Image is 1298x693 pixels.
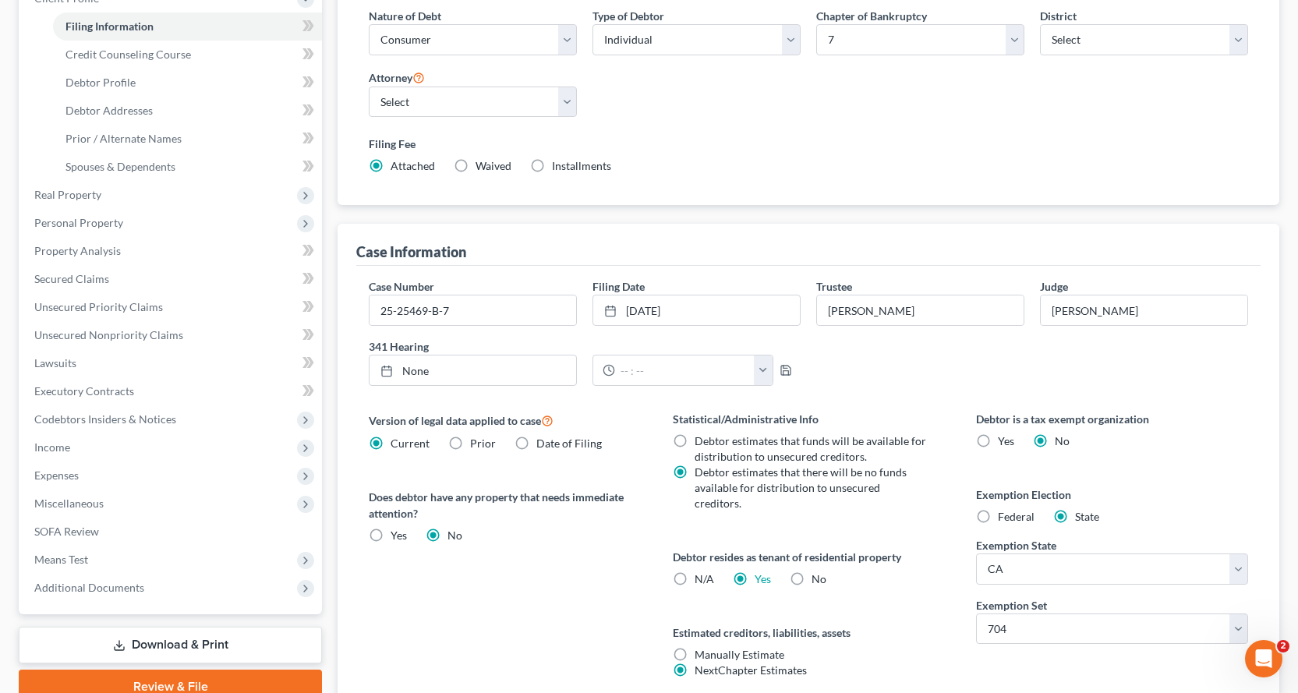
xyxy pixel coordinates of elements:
span: State [1075,510,1099,523]
a: Property Analysis [22,237,322,265]
input: -- [817,295,1024,325]
span: Income [34,440,70,454]
span: Manually Estimate [695,648,784,661]
a: Debtor Profile [53,69,322,97]
a: SOFA Review [22,518,322,546]
span: Filing Information [65,19,154,33]
span: Installments [552,159,611,172]
label: Case Number [369,278,434,295]
div: Case Information [356,242,466,261]
span: Credit Counseling Course [65,48,191,61]
label: Statistical/Administrative Info [673,411,945,427]
label: Judge [1040,278,1068,295]
span: Unsecured Nonpriority Claims [34,328,183,341]
span: Unsecured Priority Claims [34,300,163,313]
span: Waived [476,159,511,172]
span: Debtor estimates that funds will be available for distribution to unsecured creditors. [695,434,926,463]
a: [DATE] [593,295,800,325]
label: Debtor resides as tenant of residential property [673,549,945,565]
label: District [1040,8,1077,24]
span: Additional Documents [34,581,144,594]
span: Yes [391,529,407,542]
span: Prior [470,437,496,450]
span: Attached [391,159,435,172]
span: Secured Claims [34,272,109,285]
span: Lawsuits [34,356,76,369]
input: -- [1041,295,1247,325]
label: Version of legal data applied to case [369,411,641,430]
span: Federal [998,510,1035,523]
label: Chapter of Bankruptcy [816,8,927,24]
span: Means Test [34,553,88,566]
span: No [447,529,462,542]
span: NextChapter Estimates [695,663,807,677]
label: Attorney [369,68,425,87]
span: Date of Filing [536,437,602,450]
a: Executory Contracts [22,377,322,405]
label: Trustee [816,278,852,295]
input: Enter case number... [370,295,576,325]
a: Yes [755,572,771,585]
span: Expenses [34,468,79,482]
label: Nature of Debt [369,8,441,24]
a: Filing Information [53,12,322,41]
label: Filing Fee [369,136,1248,152]
span: No [1055,434,1070,447]
a: Debtor Addresses [53,97,322,125]
a: Unsecured Priority Claims [22,293,322,321]
a: Unsecured Nonpriority Claims [22,321,322,349]
label: Type of Debtor [592,8,664,24]
span: Personal Property [34,216,123,229]
span: Spouses & Dependents [65,160,175,173]
label: Estimated creditors, liabilities, assets [673,624,945,641]
iframe: Intercom live chat [1245,640,1282,677]
a: Credit Counseling Course [53,41,322,69]
span: Yes [998,434,1014,447]
label: Exemption Election [976,486,1248,503]
span: Prior / Alternate Names [65,132,182,145]
a: Download & Print [19,627,322,663]
span: Executory Contracts [34,384,134,398]
span: Miscellaneous [34,497,104,510]
label: Exemption State [976,537,1056,553]
span: No [812,572,826,585]
span: Current [391,437,430,450]
span: N/A [695,572,714,585]
span: SOFA Review [34,525,99,538]
a: Prior / Alternate Names [53,125,322,153]
span: Debtor Profile [65,76,136,89]
label: Exemption Set [976,597,1047,613]
span: Property Analysis [34,244,121,257]
span: Debtor Addresses [65,104,153,117]
span: 2 [1277,640,1289,652]
span: Codebtors Insiders & Notices [34,412,176,426]
a: Lawsuits [22,349,322,377]
label: 341 Hearing [361,338,808,355]
label: Does debtor have any property that needs immediate attention? [369,489,641,522]
a: Spouses & Dependents [53,153,322,181]
label: Filing Date [592,278,645,295]
label: Debtor is a tax exempt organization [976,411,1248,427]
span: Debtor estimates that there will be no funds available for distribution to unsecured creditors. [695,465,907,510]
span: Real Property [34,188,101,201]
a: Secured Claims [22,265,322,293]
a: None [370,355,576,385]
input: -- : -- [615,355,755,385]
